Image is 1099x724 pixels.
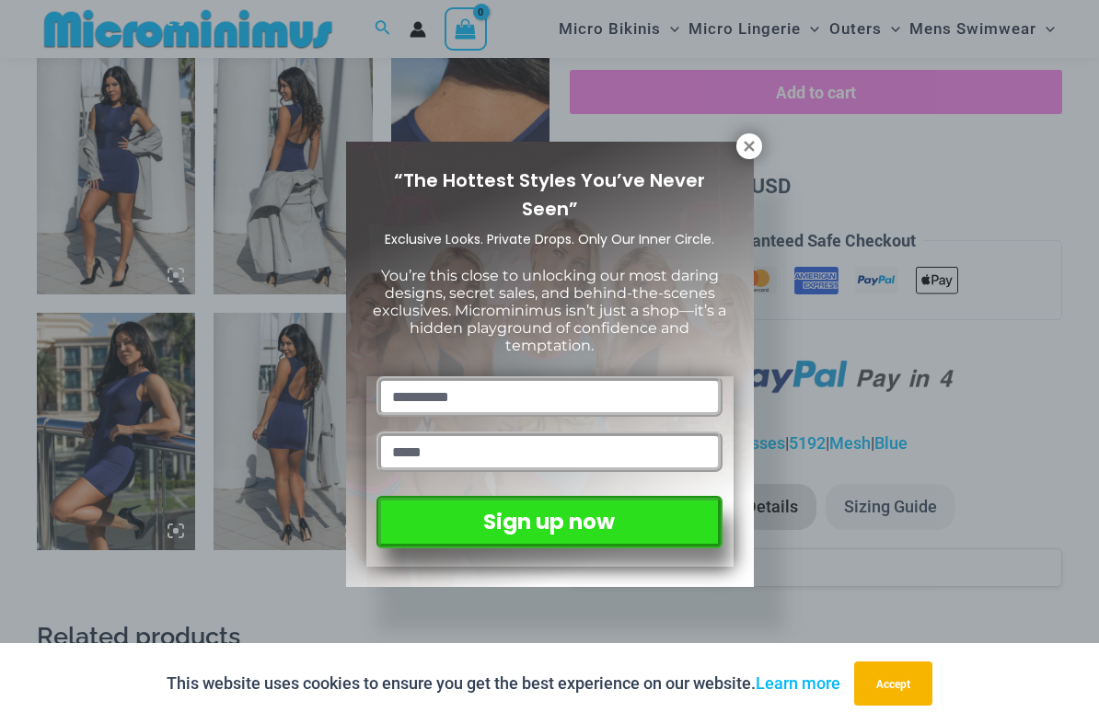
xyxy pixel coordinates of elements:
span: You’re this close to unlocking our most daring designs, secret sales, and behind-the-scenes exclu... [373,267,726,355]
span: Exclusive Looks. Private Drops. Only Our Inner Circle. [385,230,714,248]
span: “The Hottest Styles You’ve Never Seen” [394,167,705,222]
button: Close [736,133,762,159]
button: Accept [854,661,932,706]
p: This website uses cookies to ensure you get the best experience on our website. [167,670,840,697]
a: Learn more [756,673,840,693]
button: Sign up now [376,496,722,548]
